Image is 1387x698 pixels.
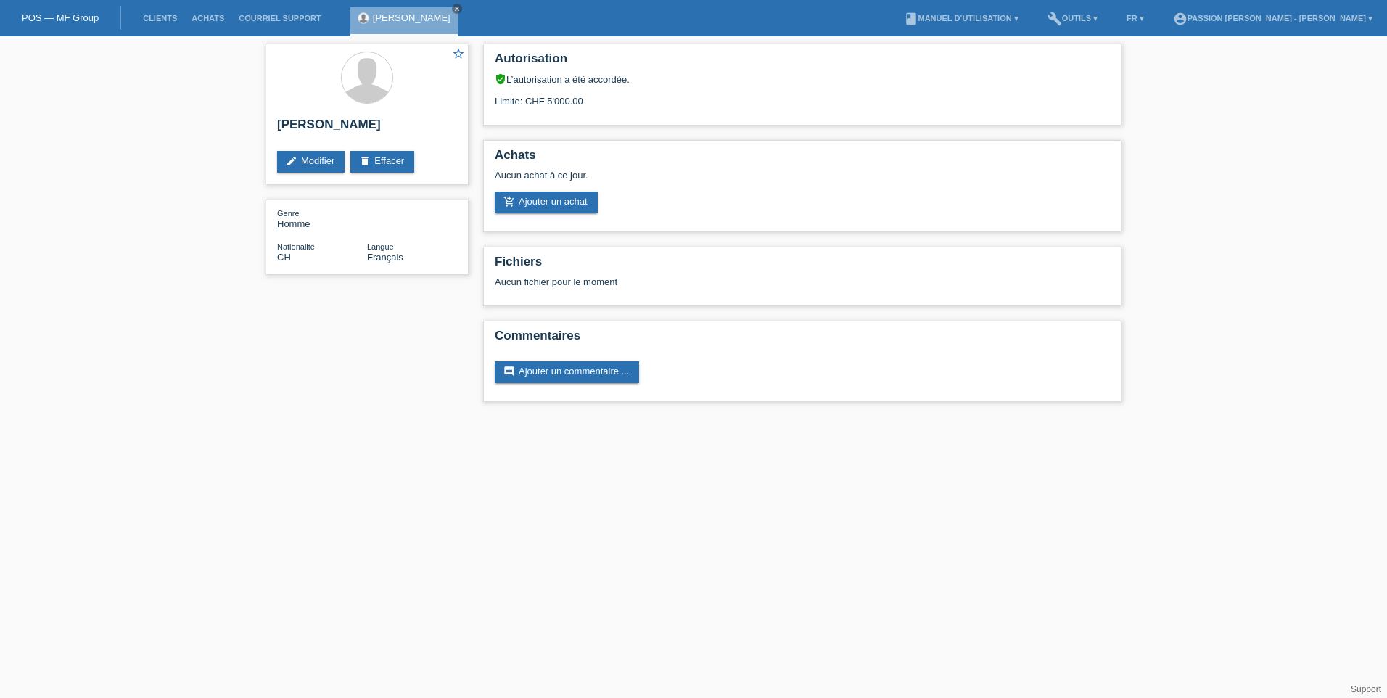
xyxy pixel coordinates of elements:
[1119,14,1151,22] a: FR ▾
[277,151,345,173] a: editModifier
[1166,14,1380,22] a: account_circlePassion [PERSON_NAME] - [PERSON_NAME] ▾
[184,14,231,22] a: Achats
[495,276,938,287] div: Aucun fichier pour le moment
[277,242,315,251] span: Nationalité
[277,118,457,139] h2: [PERSON_NAME]
[495,255,1110,276] h2: Fichiers
[1173,12,1188,26] i: account_circle
[495,361,639,383] a: commentAjouter un commentaire ...
[897,14,1026,22] a: bookManuel d’utilisation ▾
[452,47,465,60] i: star_border
[503,196,515,208] i: add_shopping_cart
[373,12,450,23] a: [PERSON_NAME]
[452,47,465,62] a: star_border
[452,4,462,14] a: close
[286,155,297,167] i: edit
[277,209,300,218] span: Genre
[367,242,394,251] span: Langue
[495,52,1110,73] h2: Autorisation
[1351,684,1381,694] a: Support
[1040,14,1105,22] a: buildOutils ▾
[1048,12,1062,26] i: build
[359,155,371,167] i: delete
[495,329,1110,350] h2: Commentaires
[495,73,506,85] i: verified_user
[495,73,1110,85] div: L’autorisation a été accordée.
[277,252,291,263] span: Suisse
[495,170,1110,192] div: Aucun achat à ce jour.
[453,5,461,12] i: close
[350,151,414,173] a: deleteEffacer
[495,192,598,213] a: add_shopping_cartAjouter un achat
[231,14,328,22] a: Courriel Support
[495,85,1110,107] div: Limite: CHF 5'000.00
[277,208,367,229] div: Homme
[22,12,99,23] a: POS — MF Group
[503,366,515,377] i: comment
[495,148,1110,170] h2: Achats
[136,14,184,22] a: Clients
[904,12,918,26] i: book
[367,252,403,263] span: Français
